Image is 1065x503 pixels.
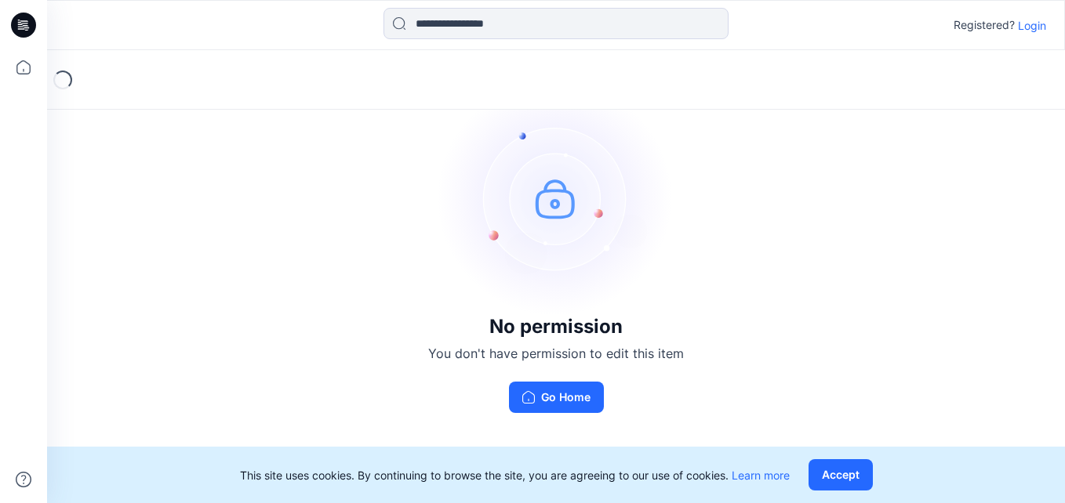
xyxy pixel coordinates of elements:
[428,316,684,338] h3: No permission
[732,469,790,482] a: Learn more
[509,382,604,413] button: Go Home
[1018,17,1046,34] p: Login
[809,459,873,490] button: Accept
[954,16,1015,34] p: Registered?
[240,467,790,483] p: This site uses cookies. By continuing to browse the site, you are agreeing to our use of cookies.
[428,344,684,363] p: You don't have permission to edit this item
[438,81,674,316] img: no-perm.svg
